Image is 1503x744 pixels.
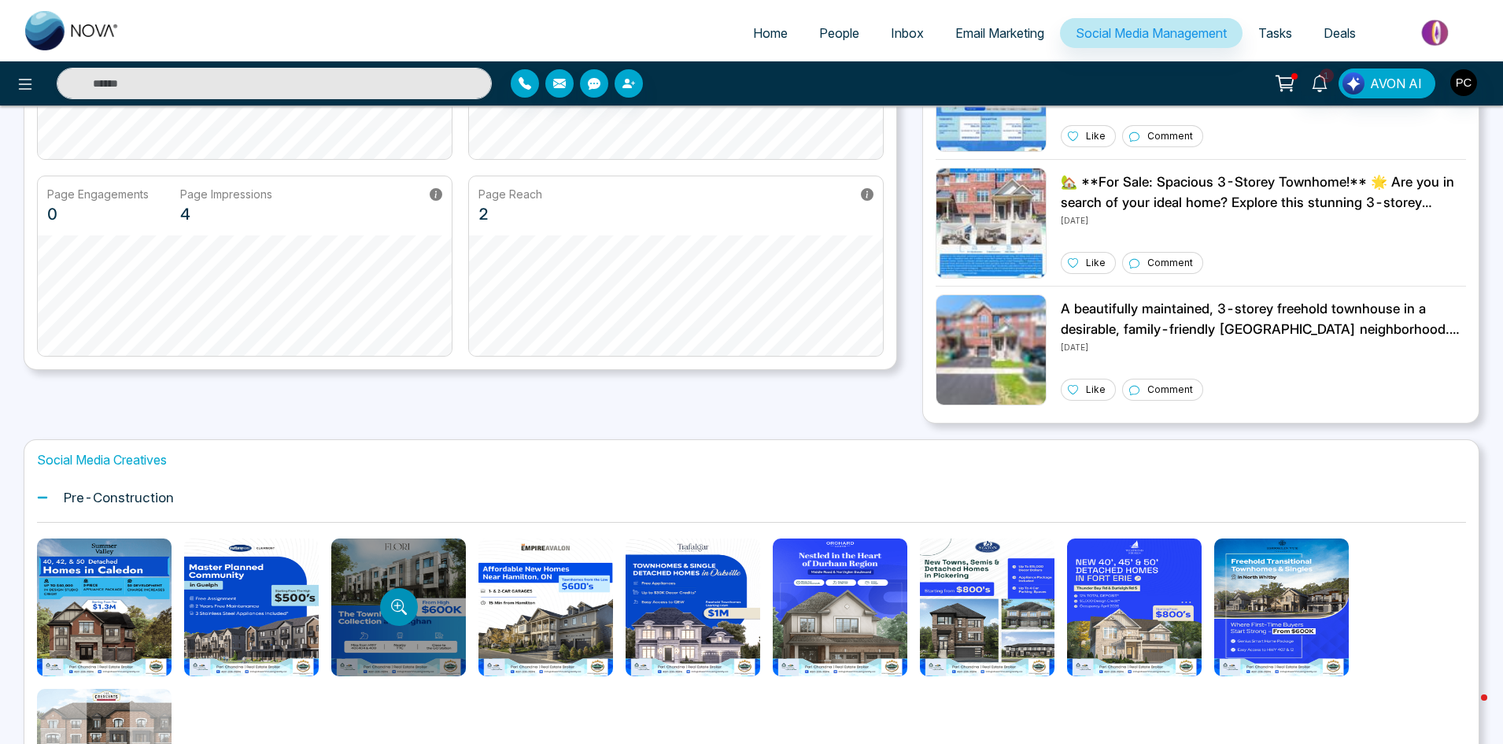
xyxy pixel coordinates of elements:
a: 1 [1301,68,1339,96]
a: Tasks [1243,18,1308,48]
span: Deals [1324,25,1356,41]
p: Like [1086,383,1106,397]
a: Home [737,18,803,48]
p: 2 [478,202,542,226]
button: Preview template [380,588,418,626]
button: AVON AI [1339,68,1435,98]
p: Like [1086,256,1106,270]
p: Like [1086,129,1106,143]
p: 0 [47,202,149,226]
p: Comment [1147,129,1193,143]
p: [DATE] [1061,213,1466,227]
p: A beautifully maintained, 3-storey freehold townhouse in a desirable, family-friendly [GEOGRAPHIC... [1061,299,1466,339]
img: Nova CRM Logo [25,11,120,50]
p: Comment [1147,256,1193,270]
p: 🏡 **For Sale: Spacious 3-Storey Townhome!** 🌟 Are you in search of your ideal home? Explore this ... [1061,172,1466,213]
p: 4 [180,202,272,226]
h1: Pre-Construction [64,490,174,505]
span: Home [753,25,788,41]
a: People [803,18,875,48]
img: Unable to load img. [936,168,1047,279]
h1: Social Media Creatives [37,453,1466,468]
span: Tasks [1258,25,1292,41]
a: Inbox [875,18,940,48]
a: Deals [1308,18,1372,48]
iframe: Intercom live chat [1449,690,1487,728]
span: Inbox [891,25,924,41]
p: Comment [1147,383,1193,397]
span: Email Marketing [955,25,1044,41]
span: AVON AI [1370,74,1422,93]
a: Email Marketing [940,18,1060,48]
img: Lead Flow [1342,72,1365,94]
p: Page Reach [478,186,542,202]
a: Social Media Management [1060,18,1243,48]
p: Page Impressions [180,186,272,202]
p: Page Engagements [47,186,149,202]
img: Unable to load img. [936,294,1047,405]
p: [DATE] [1061,339,1466,353]
img: User Avatar [1450,69,1477,96]
span: 1 [1320,68,1334,83]
span: Social Media Management [1076,25,1227,41]
img: Market-place.gif [1379,15,1494,50]
span: People [819,25,859,41]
